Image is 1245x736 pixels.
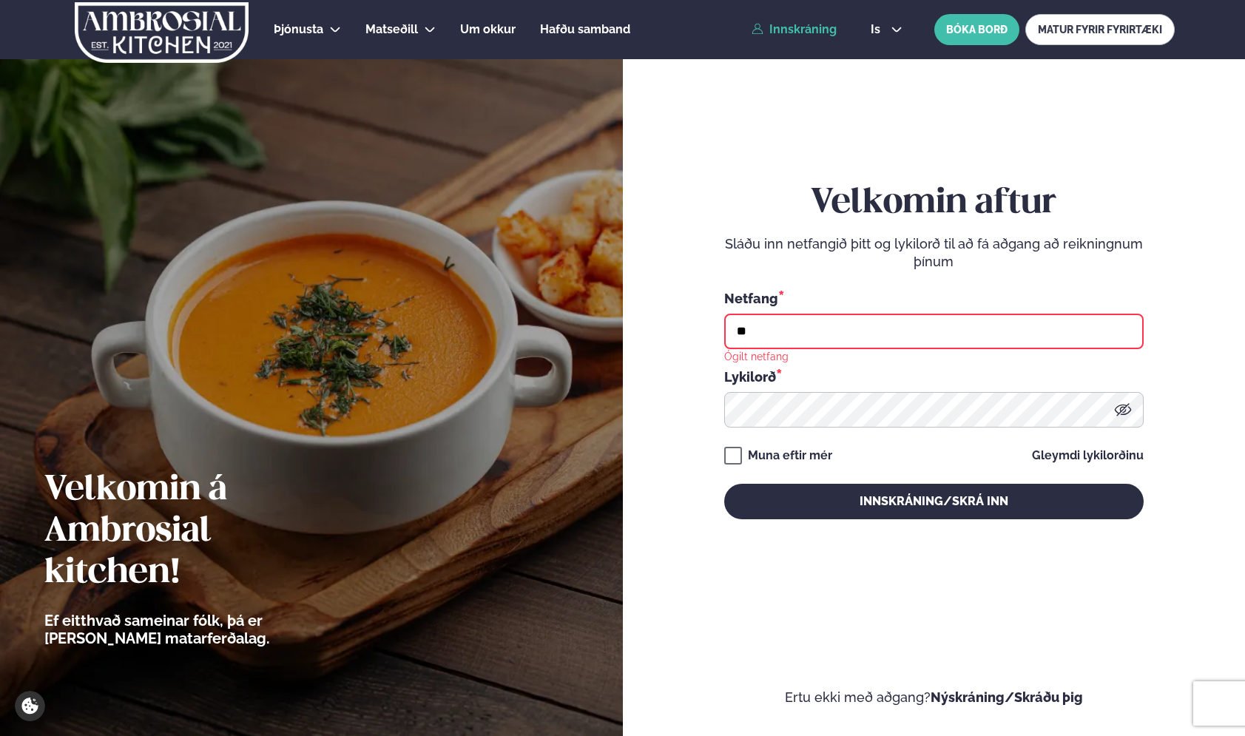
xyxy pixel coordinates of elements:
p: Ertu ekki með aðgang? [667,689,1201,706]
button: Innskráning/Skrá inn [724,484,1144,519]
a: Matseðill [365,21,418,38]
a: MATUR FYRIR FYRIRTÆKI [1025,14,1175,45]
span: is [871,24,885,36]
a: Gleymdi lykilorðinu [1032,450,1144,462]
h2: Velkomin á Ambrosial kitchen! [44,470,351,594]
div: Netfang [724,288,1144,308]
p: Ef eitthvað sameinar fólk, þá er [PERSON_NAME] matarferðalag. [44,612,351,647]
p: Sláðu inn netfangið þitt og lykilorð til að fá aðgang að reikningnum þínum [724,235,1144,271]
a: Þjónusta [274,21,323,38]
div: Lykilorð [724,367,1144,386]
span: Um okkur [460,22,516,36]
span: Hafðu samband [540,22,630,36]
img: logo [73,2,250,63]
a: Nýskráning/Skráðu þig [931,689,1083,705]
h2: Velkomin aftur [724,183,1144,224]
a: Um okkur [460,21,516,38]
div: Ógilt netfang [724,349,789,362]
button: is [859,24,914,36]
span: Matseðill [365,22,418,36]
button: BÓKA BORÐ [934,14,1019,45]
a: Hafðu samband [540,21,630,38]
a: Cookie settings [15,691,45,721]
span: Þjónusta [274,22,323,36]
a: Innskráning [752,23,837,36]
